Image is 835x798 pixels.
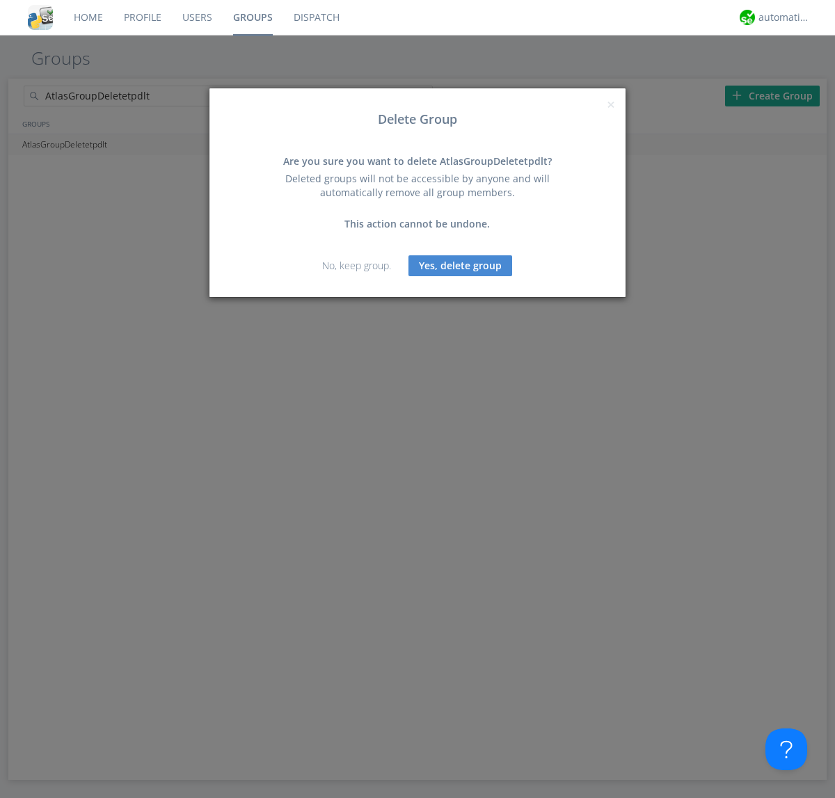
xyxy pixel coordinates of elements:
[322,259,391,272] a: No, keep group.
[758,10,811,24] div: automation+atlas
[607,95,615,114] span: ×
[408,255,512,276] button: Yes, delete group
[220,113,615,127] h3: Delete Group
[268,172,567,200] div: Deleted groups will not be accessible by anyone and will automatically remove all group members.
[740,10,755,25] img: d2d01cd9b4174d08988066c6d424eccd
[268,154,567,168] div: Are you sure you want to delete AtlasGroupDeletetpdlt?
[28,5,53,30] img: cddb5a64eb264b2086981ab96f4c1ba7
[268,217,567,231] div: This action cannot be undone.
